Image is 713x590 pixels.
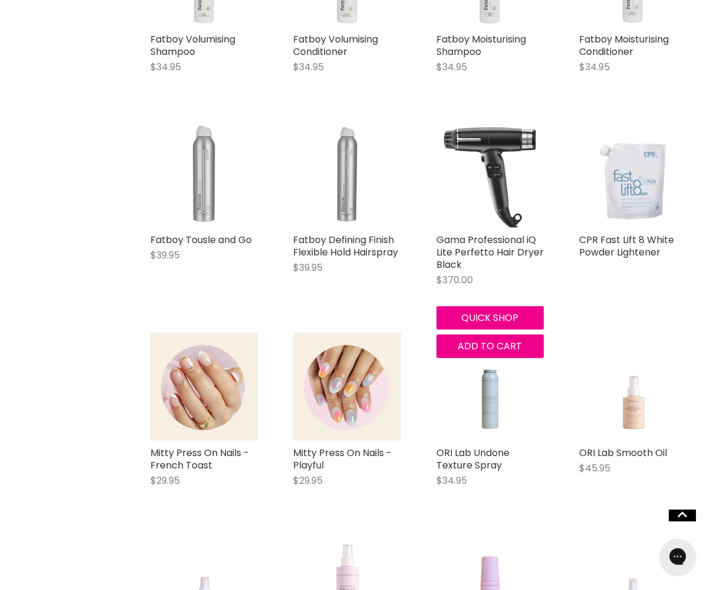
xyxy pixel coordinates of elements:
span: $29.95 [150,474,180,487]
a: Fatboy Defining Finish Flexible Hold Hairspray [293,233,398,259]
button: Quick shop [436,306,544,330]
span: Add to cart [458,339,522,353]
a: Mitty Press On Nails - Playful [293,446,392,472]
a: Mitty Press On Nails - French Toast [150,446,249,472]
img: Mitty Press On Nails - Playful [293,333,400,440]
button: Add to cart [436,335,544,358]
img: ORI Lab Undone Texture Spray [447,333,533,440]
img: Fatboy Defining Finish Flexible Hold Hairspray [293,120,400,228]
a: Fatboy Volumising Conditioner [293,32,378,58]
img: Mitty Press On Nails - French Toast [150,333,258,440]
span: $39.95 [150,248,180,262]
a: CPR Fast Lift 8 White Powder Lightener [579,233,674,259]
span: $39.95 [293,261,323,274]
img: CPR Fast Lift 8 White Powder Lightener [579,120,686,228]
a: Fatboy Tousle and Go [150,233,252,247]
span: $34.95 [436,474,467,487]
span: $34.95 [579,60,610,74]
a: Gama Professional iQ Lite Perfetto Hair Dryer Black [436,233,544,271]
a: ORI Lab Undone Texture Spray [436,333,544,440]
span: $370.00 [436,273,473,287]
iframe: Gorgias live chat messenger [654,535,701,578]
img: Gama Professional iQ Lite Perfetto Hair Dryer Black [436,120,544,228]
span: $45.95 [579,461,610,475]
img: Fatboy Tousle and Go [150,120,258,228]
span: $34.95 [293,60,324,74]
a: Fatboy Volumising Shampoo [150,32,235,58]
span: $34.95 [150,60,181,74]
span: $29.95 [293,474,323,487]
a: ORI Lab Undone Texture Spray [436,446,510,472]
a: Fatboy Moisturising Shampoo [436,32,526,58]
img: ORI Lab Smooth Oil [590,333,676,440]
span: $34.95 [436,60,467,74]
a: ORI Lab Smooth Oil [579,333,686,440]
a: ORI Lab Smooth Oil [579,446,667,460]
a: Fatboy Moisturising Conditioner [579,32,669,58]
